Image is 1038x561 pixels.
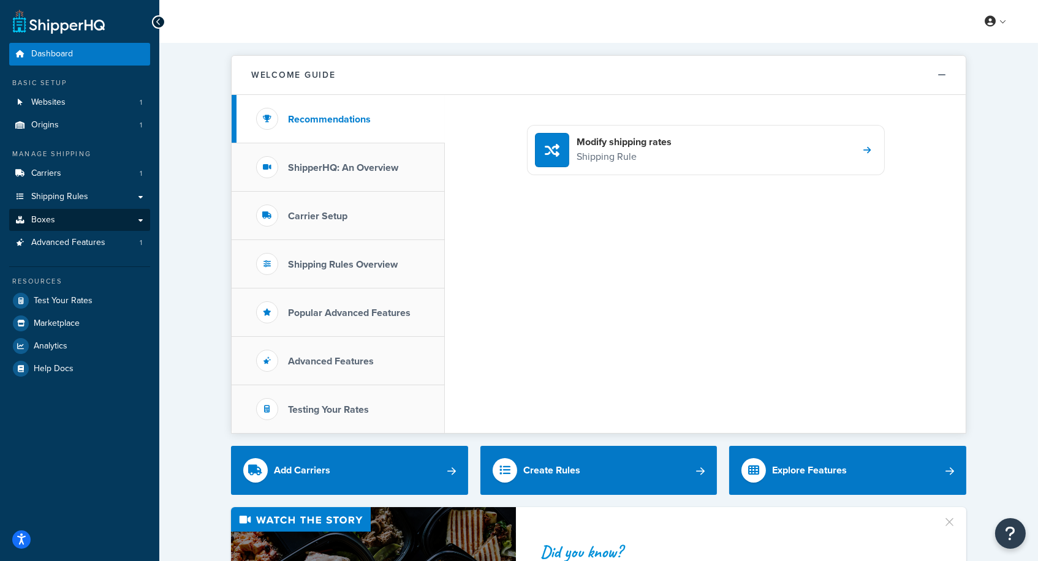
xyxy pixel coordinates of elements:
[577,149,672,165] p: Shipping Rule
[9,335,150,357] a: Analytics
[31,238,105,248] span: Advanced Features
[34,318,80,329] span: Marketplace
[288,307,411,318] h3: Popular Advanced Features
[288,404,369,415] h3: Testing Your Rates
[9,209,150,232] a: Boxes
[31,215,55,225] span: Boxes
[9,114,150,137] li: Origins
[251,70,336,80] h2: Welcome Guide
[231,446,468,495] a: Add Carriers
[9,149,150,159] div: Manage Shipping
[31,192,88,202] span: Shipping Rules
[9,162,150,185] a: Carriers1
[523,462,580,479] div: Create Rules
[232,56,966,95] button: Welcome Guide
[288,114,371,125] h3: Recommendations
[995,518,1026,549] button: Open Resource Center
[9,312,150,334] a: Marketplace
[31,168,61,179] span: Carriers
[9,91,150,114] a: Websites1
[9,43,150,66] a: Dashboard
[140,238,142,248] span: 1
[288,259,398,270] h3: Shipping Rules Overview
[288,211,347,222] h3: Carrier Setup
[9,186,150,208] a: Shipping Rules
[274,462,330,479] div: Add Carriers
[34,341,67,352] span: Analytics
[140,120,142,130] span: 1
[34,296,93,306] span: Test Your Rates
[34,364,74,374] span: Help Docs
[288,356,374,367] h3: Advanced Features
[9,232,150,254] a: Advanced Features1
[9,290,150,312] a: Test Your Rates
[577,135,672,149] h4: Modify shipping rates
[9,276,150,287] div: Resources
[140,168,142,179] span: 1
[772,462,847,479] div: Explore Features
[31,97,66,108] span: Websites
[9,114,150,137] a: Origins1
[31,49,73,59] span: Dashboard
[480,446,718,495] a: Create Rules
[140,97,142,108] span: 1
[9,232,150,254] li: Advanced Features
[9,162,150,185] li: Carriers
[9,91,150,114] li: Websites
[288,162,398,173] h3: ShipperHQ: An Overview
[9,358,150,380] a: Help Docs
[9,78,150,88] div: Basic Setup
[31,120,59,130] span: Origins
[729,446,966,495] a: Explore Features
[540,543,928,560] div: Did you know?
